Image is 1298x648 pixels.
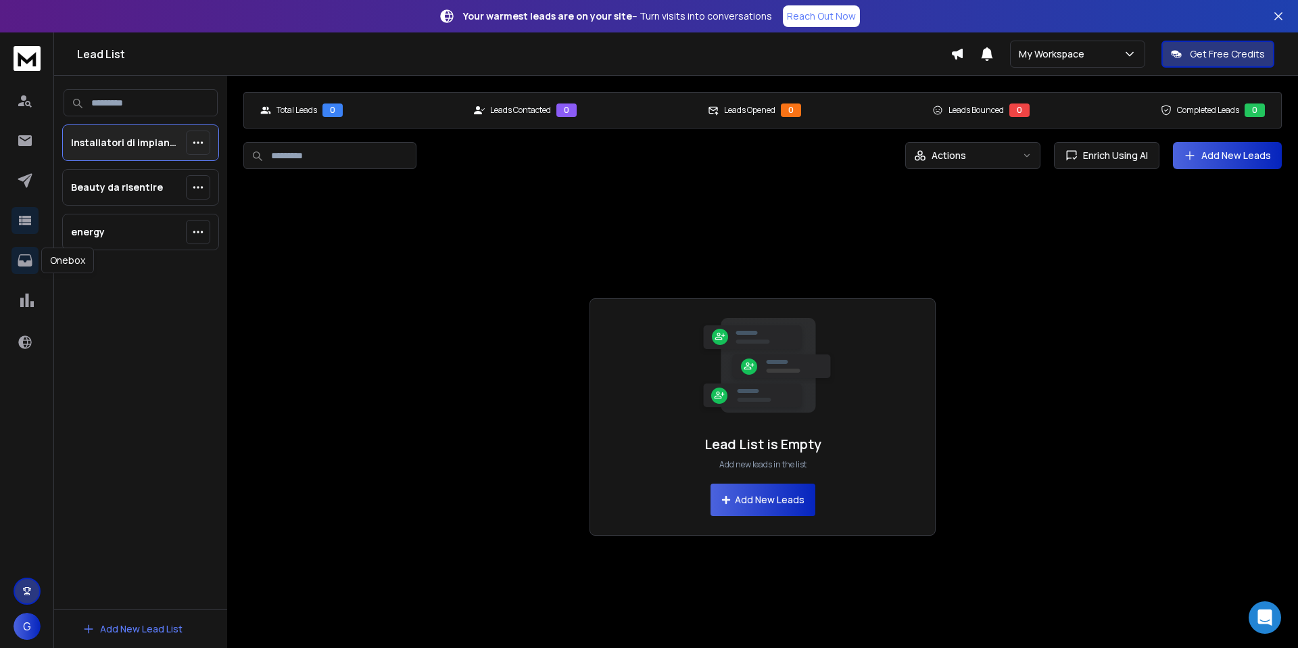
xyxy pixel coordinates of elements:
button: Get Free Credits [1161,41,1274,68]
button: Add New Lead List [72,616,193,643]
button: Enrich Using AI [1054,142,1159,169]
p: Installatori di impianti di climatizzazione [71,136,181,149]
div: Open Intercom Messenger [1249,601,1281,634]
img: logo [14,46,41,71]
div: Onebox [41,248,94,273]
button: Add New Leads [1173,142,1282,169]
a: Add New Leads [1184,149,1271,162]
p: Reach Out Now [787,9,856,23]
h1: Lead List [77,46,951,62]
div: 0 [556,103,577,117]
p: Total Leads [277,105,317,116]
button: Add New Leads [711,484,815,516]
div: 0 [1245,103,1265,117]
div: 0 [781,103,801,117]
button: G [14,613,41,640]
p: Leads Contacted [490,105,551,116]
p: Beauty da risentire [71,181,163,194]
strong: Your warmest leads are on your site [463,9,632,22]
p: Leads Opened [724,105,775,116]
p: Completed Leads [1177,105,1239,116]
p: Actions [932,149,966,162]
p: My Workspace [1019,47,1090,61]
div: 0 [322,103,343,117]
h1: Lead List is Empty [704,435,821,454]
span: Enrich Using AI [1078,149,1148,162]
p: Get Free Credits [1190,47,1265,61]
a: Reach Out Now [783,5,860,27]
div: 0 [1009,103,1030,117]
p: – Turn visits into conversations [463,9,772,23]
p: Leads Bounced [948,105,1004,116]
p: Add new leads in the list [719,459,807,470]
p: energy [71,225,105,239]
